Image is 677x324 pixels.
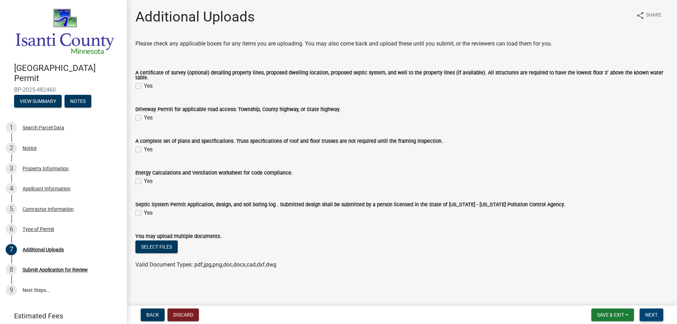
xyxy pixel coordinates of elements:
img: Isanti County, Minnesota [14,7,116,56]
div: Notice [23,146,37,151]
div: 6 [6,224,17,235]
label: A complete set of plans and specifications. Truss specifications of roof and floor trusses are no... [135,139,443,144]
div: 9 [6,285,17,296]
label: Yes [144,209,153,217]
span: BP-2025-482460 [14,86,113,93]
button: Select files [135,240,178,253]
button: Notes [65,95,91,108]
div: 5 [6,203,17,215]
wm-modal-confirm: Summary [14,99,62,104]
a: Estimated Fees [6,309,116,323]
h1: Additional Uploads [135,8,255,25]
label: Yes [144,177,153,185]
span: Valid Document Types: pdf,jpg,png,doc,docx,cad,dxf,dwg [135,261,276,268]
label: A certificate of survey (optional) detailing property lines, proposed dwelling location, proposed... [135,71,669,81]
button: Save & Exit [591,308,634,321]
h4: [GEOGRAPHIC_DATA] Permit [14,63,121,84]
label: Yes [144,145,153,154]
div: Submit Application for Review [23,267,88,272]
div: 8 [6,264,17,275]
div: 3 [6,163,17,174]
div: 4 [6,183,17,194]
label: Driveway Permit for applicable road access: Township, County highway, or State highway. [135,107,341,112]
span: Next [645,312,658,318]
i: share [636,11,645,20]
div: 7 [6,244,17,255]
span: Back [146,312,159,318]
button: Next [640,308,663,321]
div: Type of Permit [23,227,54,232]
label: Septic System Permit Application, design, and soil boring log . Submitted design shall be submitt... [135,202,565,207]
p: Please check any applicable boxes for any items you are uploading. You may also come back and upl... [135,39,669,56]
div: Property Information [23,166,69,171]
div: Contractor Information [23,207,74,212]
div: Applicant Information [23,186,71,191]
span: Share [646,11,661,20]
div: 1 [6,122,17,133]
button: Discard [167,308,199,321]
div: Search Parcel Data [23,125,64,130]
span: Save & Exit [597,312,624,318]
button: Back [141,308,165,321]
wm-modal-confirm: Notes [65,99,91,104]
label: You may upload multiple documents. [135,234,221,239]
button: View Summary [14,95,62,108]
div: 2 [6,142,17,154]
label: Energy Calculations and Ventilation worksheet for code compliance. [135,171,293,176]
label: Yes [144,82,153,90]
button: shareShare [630,8,667,22]
div: Additional Uploads [23,247,64,252]
label: Yes [144,114,153,122]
